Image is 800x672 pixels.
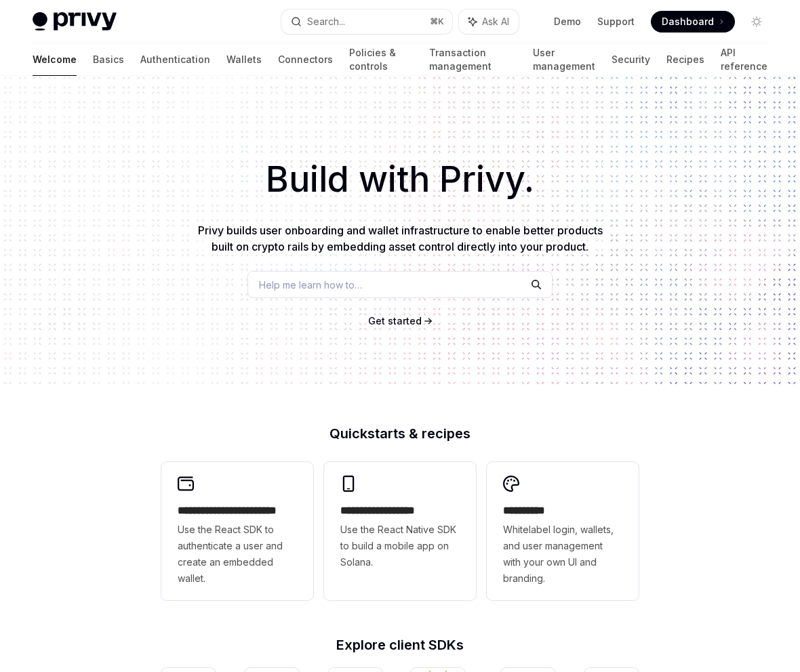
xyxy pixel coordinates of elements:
[482,15,509,28] span: Ask AI
[226,43,262,76] a: Wallets
[666,43,704,76] a: Recipes
[22,153,778,206] h1: Build with Privy.
[368,315,422,327] span: Get started
[459,9,519,34] button: Ask AI
[307,14,345,30] div: Search...
[340,522,460,570] span: Use the React Native SDK to build a mobile app on Solana.
[178,522,297,587] span: Use the React SDK to authenticate a user and create an embedded wallet.
[140,43,210,76] a: Authentication
[198,224,603,253] span: Privy builds user onboarding and wallet infrastructure to enable better products built on crypto ...
[259,278,362,292] span: Help me learn how to…
[651,11,735,33] a: Dashboard
[554,15,581,28] a: Demo
[597,15,635,28] a: Support
[281,9,453,34] button: Search...⌘K
[662,15,714,28] span: Dashboard
[612,43,650,76] a: Security
[278,43,333,76] a: Connectors
[533,43,595,76] a: User management
[93,43,124,76] a: Basics
[161,638,639,652] h2: Explore client SDKs
[429,43,517,76] a: Transaction management
[430,16,444,27] span: ⌘ K
[503,522,622,587] span: Whitelabel login, wallets, and user management with your own UI and branding.
[161,427,639,440] h2: Quickstarts & recipes
[324,462,476,600] a: **** **** **** ***Use the React Native SDK to build a mobile app on Solana.
[487,462,639,600] a: **** *****Whitelabel login, wallets, and user management with your own UI and branding.
[349,43,413,76] a: Policies & controls
[368,314,422,328] a: Get started
[746,11,767,33] button: Toggle dark mode
[33,43,77,76] a: Welcome
[721,43,767,76] a: API reference
[33,12,117,31] img: light logo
